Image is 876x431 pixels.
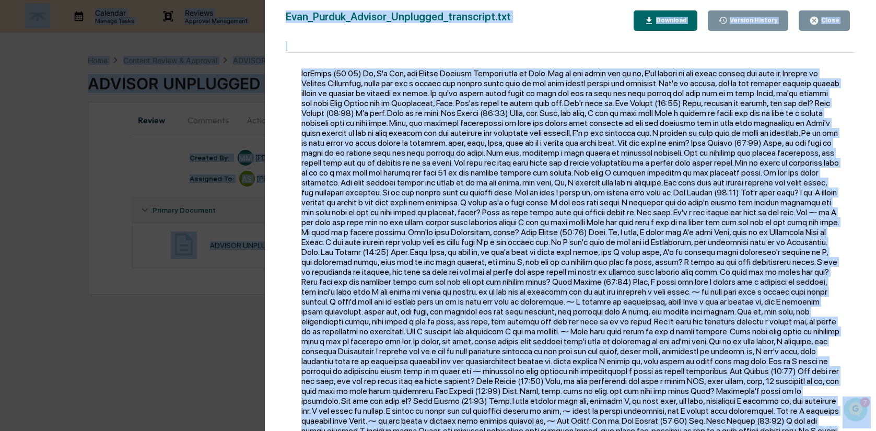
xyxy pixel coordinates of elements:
[728,17,778,24] div: Version History
[27,8,40,21] img: Go home
[819,17,839,24] div: Close
[843,397,871,425] iframe: Open customer support
[181,322,193,334] button: Send
[141,103,190,111] span: 58 seconds ago
[799,10,850,31] button: Close
[634,10,697,31] button: Download
[708,10,789,31] button: Version History
[10,8,23,21] button: back
[68,45,185,96] div: I am sure I am missing this but how do I update the automated reminder emails that go out for new...
[286,10,511,31] div: Evan_Purduk_Advisor_Unplugged_transcript.txt
[654,17,687,24] div: Download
